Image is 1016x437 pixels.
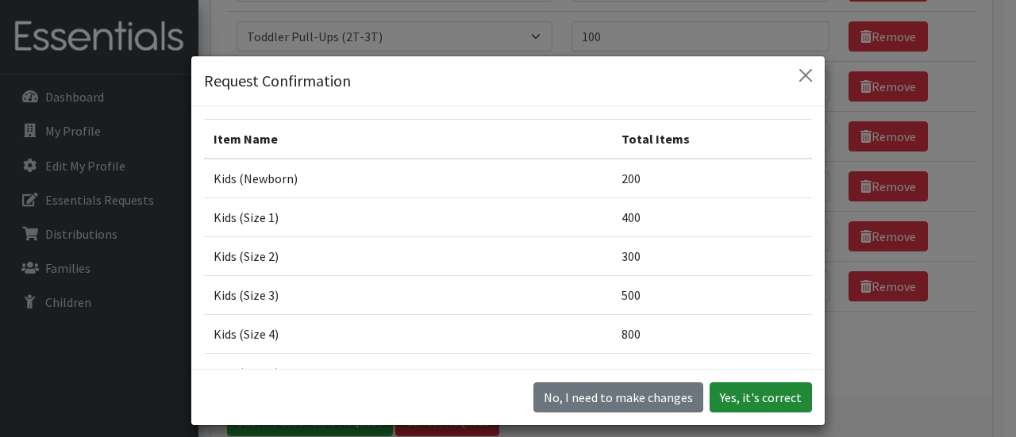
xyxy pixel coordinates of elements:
[612,159,812,198] td: 200
[710,382,812,412] button: Yes, it's correct
[204,159,612,198] td: Kids (Newborn)
[612,198,812,237] td: 400
[612,237,812,276] td: 300
[612,354,812,393] td: 1000
[612,120,812,159] th: Total Items
[204,198,612,237] td: Kids (Size 1)
[204,276,612,315] td: Kids (Size 3)
[204,315,612,354] td: Kids (Size 4)
[793,63,818,88] button: Close
[204,354,612,393] td: Kids (Size 5)
[533,382,703,412] button: No I need to make changes
[612,315,812,354] td: 800
[612,276,812,315] td: 500
[204,237,612,276] td: Kids (Size 2)
[204,69,351,93] h5: Request Confirmation
[204,120,612,159] th: Item Name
